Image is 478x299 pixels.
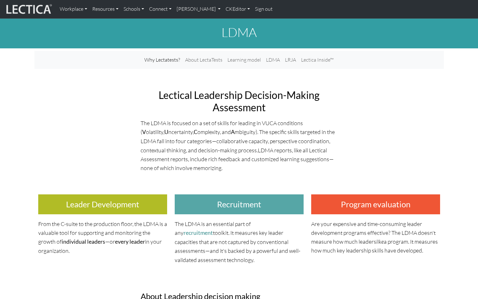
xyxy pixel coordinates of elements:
a: LRJA [282,53,299,66]
a: Sign out [252,3,275,16]
a: Resources [90,3,121,16]
a: Workplace [57,3,90,16]
i: like [376,238,384,245]
strong: A [231,129,235,135]
h3: Program evaluation [311,194,440,214]
a: LDMA [263,53,282,66]
p: Are your expensive and time-consuming leader development programs effective? The LDMA doesn't mea... [311,219,440,255]
strong: V [142,129,146,135]
a: recruitment [184,229,213,236]
a: Lectica Inside™ [299,53,336,66]
strong: every leader [115,238,145,245]
a: Why Lectatests? [142,53,183,66]
a: About LectaTests [183,53,225,66]
h1: LDMA [34,25,444,40]
a: Connect [147,3,174,16]
p: The LDMA is an essential part of any toolkit. It measures key leader capacities that are not capt... [175,219,304,264]
p: From the C-suite to the production floor, the LDMA is a valuable tool for supporting and monitori... [38,219,167,255]
h2: Lectical Leadership Decision-Making Assessment [141,89,338,113]
h3: Leader Development [38,194,167,214]
a: CKEditor [223,3,252,16]
a: Learning model [225,53,263,66]
a: [PERSON_NAME] [174,3,223,16]
strong: U [164,129,168,135]
strong: individual leaders [62,238,105,245]
a: Schools [121,3,147,16]
p: The LDMA is focused on a set of skills for leading in VUCA conditions ( olatility, ncertainty, om... [141,119,338,172]
img: lecticalive [5,3,52,15]
h3: Recruitment [175,194,304,214]
strong: C [194,129,197,135]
